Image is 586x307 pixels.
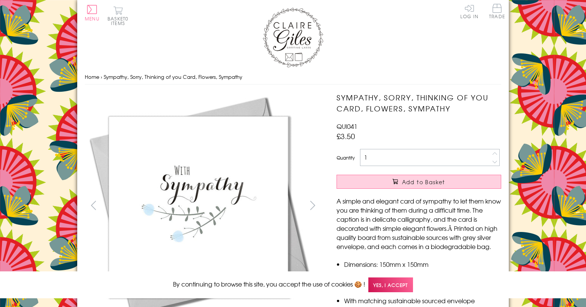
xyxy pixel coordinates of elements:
button: next [304,197,321,214]
span: QUI041 [337,122,357,131]
span: Add to Basket [402,178,445,186]
button: prev [85,197,102,214]
span: £3.50 [337,131,355,141]
h1: Sympathy, Sorry, Thinking of you Card, Flowers, Sympathy [337,92,501,114]
a: Home [85,73,99,80]
a: Trade [489,4,505,20]
img: Claire Giles Greetings Cards [263,8,323,67]
nav: breadcrumbs [85,69,501,85]
a: Log In [460,4,478,19]
button: Menu [85,5,100,21]
span: Sympathy, Sorry, Thinking of you Card, Flowers, Sympathy [104,73,242,80]
label: Quantity [337,154,355,161]
li: With matching sustainable sourced envelope [344,296,501,305]
button: Basket0 items [108,6,128,25]
button: Add to Basket [337,175,501,189]
li: Dimensions: 150mm x 150mm [344,260,501,269]
span: Yes, I accept [368,277,413,292]
p: A simple and elegant card of sympathy to let them know you are thinking of them during a difficul... [337,196,501,251]
span: Menu [85,15,100,22]
span: › [101,73,102,80]
span: 0 items [111,15,128,27]
li: Blank inside for your own message [344,269,501,278]
span: Trade [489,4,505,19]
